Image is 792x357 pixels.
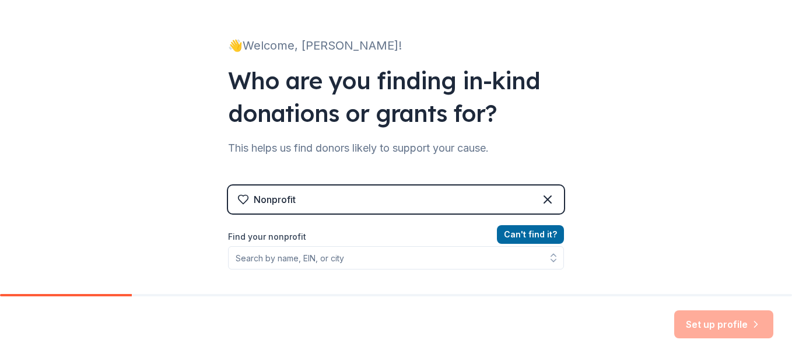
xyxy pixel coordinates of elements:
div: Nonprofit [254,192,296,206]
input: Search by name, EIN, or city [228,246,564,269]
div: Who are you finding in-kind donations or grants for? [228,64,564,129]
div: 👋 Welcome, [PERSON_NAME]! [228,36,564,55]
button: Can't find it? [497,225,564,244]
div: This helps us find donors likely to support your cause. [228,139,564,157]
label: Find your nonprofit [228,230,564,244]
